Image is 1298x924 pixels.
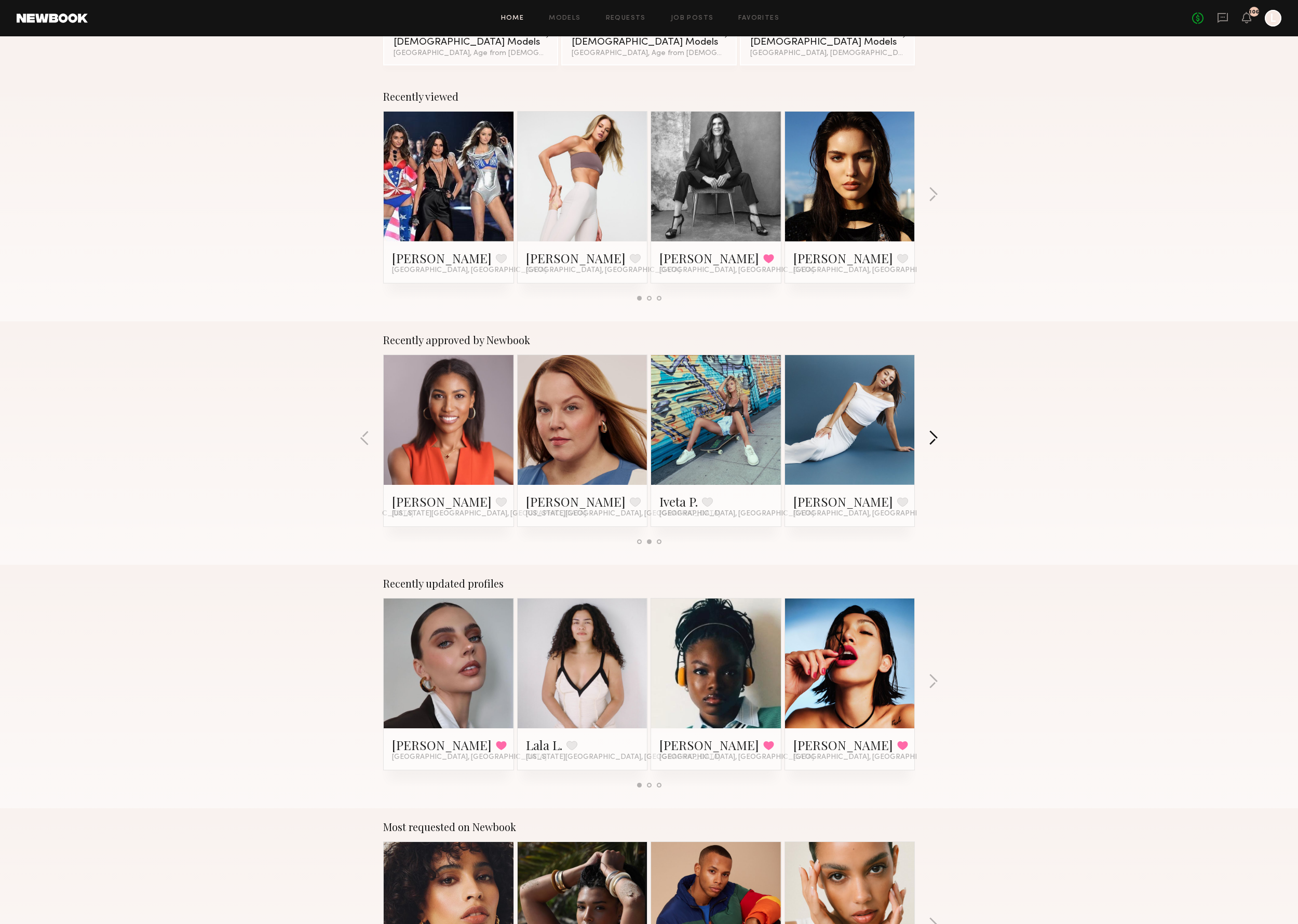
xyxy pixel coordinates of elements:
[392,510,586,518] span: [US_STATE][GEOGRAPHIC_DATA], [GEOGRAPHIC_DATA]
[526,737,562,753] a: Lala L.
[526,510,720,518] span: [US_STATE][GEOGRAPHIC_DATA], [GEOGRAPHIC_DATA]
[750,37,904,47] div: [DEMOGRAPHIC_DATA] Models
[526,266,681,275] span: [GEOGRAPHIC_DATA], [GEOGRAPHIC_DATA]
[526,250,626,266] a: [PERSON_NAME]
[793,250,893,266] a: [PERSON_NAME]
[793,266,948,275] span: [GEOGRAPHIC_DATA], [GEOGRAPHIC_DATA]
[383,334,915,346] div: Recently approved by Newbook
[392,753,547,762] span: [GEOGRAPHIC_DATA], [GEOGRAPHIC_DATA]
[606,15,646,22] a: Requests
[671,15,714,22] a: Job Posts
[526,753,720,762] span: [US_STATE][GEOGRAPHIC_DATA], [GEOGRAPHIC_DATA]
[392,493,492,510] a: [PERSON_NAME]
[659,753,814,762] span: [GEOGRAPHIC_DATA], [GEOGRAPHIC_DATA]
[394,50,548,57] div: [GEOGRAPHIC_DATA], Age from [DEMOGRAPHIC_DATA].
[526,493,626,510] a: [PERSON_NAME]
[793,737,893,753] a: [PERSON_NAME]
[659,510,814,518] span: [GEOGRAPHIC_DATA], [GEOGRAPHIC_DATA]
[659,250,759,266] a: [PERSON_NAME]
[383,26,558,65] a: [DEMOGRAPHIC_DATA] Models[GEOGRAPHIC_DATA], Age from [DEMOGRAPHIC_DATA].
[501,15,524,22] a: Home
[383,577,915,590] div: Recently updated profiles
[392,737,492,753] a: [PERSON_NAME]
[572,37,726,47] div: [DEMOGRAPHIC_DATA] Models
[659,493,698,510] a: Iveta P.
[659,266,814,275] span: [GEOGRAPHIC_DATA], [GEOGRAPHIC_DATA]
[793,753,948,762] span: [GEOGRAPHIC_DATA], [GEOGRAPHIC_DATA]
[738,15,779,22] a: Favorites
[394,37,548,47] div: [DEMOGRAPHIC_DATA] Models
[561,26,736,65] a: [DEMOGRAPHIC_DATA] Models[GEOGRAPHIC_DATA], Age from [DEMOGRAPHIC_DATA].
[740,26,915,65] a: [DEMOGRAPHIC_DATA] Models[GEOGRAPHIC_DATA], [DEMOGRAPHIC_DATA] / [DEMOGRAPHIC_DATA]
[793,510,948,518] span: [GEOGRAPHIC_DATA], [GEOGRAPHIC_DATA]
[549,15,580,22] a: Models
[572,50,726,57] div: [GEOGRAPHIC_DATA], Age from [DEMOGRAPHIC_DATA].
[392,266,547,275] span: [GEOGRAPHIC_DATA], [GEOGRAPHIC_DATA]
[659,737,759,753] a: [PERSON_NAME]
[793,493,893,510] a: [PERSON_NAME]
[750,50,904,57] div: [GEOGRAPHIC_DATA], [DEMOGRAPHIC_DATA] / [DEMOGRAPHIC_DATA]
[392,250,492,266] a: [PERSON_NAME]
[383,90,915,103] div: Recently viewed
[1265,10,1281,26] a: L
[1249,9,1259,15] div: 106
[383,821,915,833] div: Most requested on Newbook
